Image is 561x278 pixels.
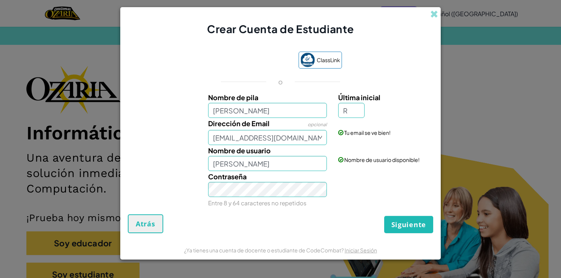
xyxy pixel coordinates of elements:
[344,129,391,136] span: Tu email se ve bien!
[338,93,380,102] span: Última inicial
[208,146,271,155] span: Nombre de usuario
[300,53,315,67] img: classlink-logo-small.png
[208,199,307,206] small: Entre 8 y 64 caracteres no repetidos
[391,220,426,229] span: Siguiente
[208,119,270,128] span: Dirección de Email
[184,247,345,254] span: ¿Ya tienes una cuenta de docente o estudiante de CodeCombat?
[278,77,283,86] p: o
[136,219,155,228] span: Atrás
[308,122,327,127] span: opcional
[128,214,163,233] button: Atrás
[208,172,247,181] span: Contraseña
[216,52,295,69] iframe: Botón de Acceder con Google
[208,93,258,102] span: Nombre de pila
[317,55,340,66] span: ClassLink
[345,247,377,254] a: Iniciar Sesión
[207,22,354,35] span: Crear Cuenta de Estudiante
[384,216,433,233] button: Siguiente
[344,156,420,163] span: Nombre de usuario disponible!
